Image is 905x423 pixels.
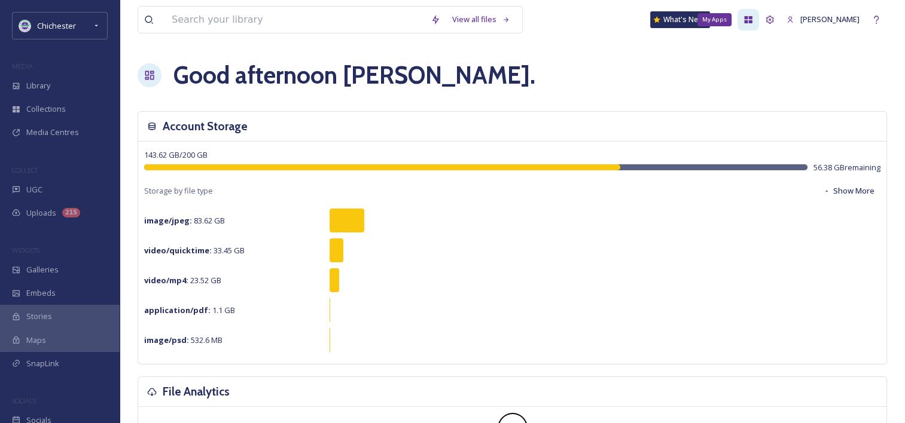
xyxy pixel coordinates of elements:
img: Logo_of_Chichester_District_Council.png [19,20,31,32]
div: 215 [62,208,80,217]
span: Storage by file type [144,185,213,197]
span: Chichester [37,20,76,31]
strong: video/quicktime : [144,245,212,256]
span: WIDGETS [12,246,39,255]
span: Library [26,80,50,91]
span: 33.45 GB [144,245,245,256]
a: [PERSON_NAME] [781,8,866,31]
a: What's New [650,11,710,28]
h3: Account Storage [163,118,248,135]
h3: File Analytics [163,383,230,400]
span: [PERSON_NAME] [800,14,860,24]
span: 83.62 GB [144,215,225,226]
a: View all files [446,8,516,31]
strong: image/psd : [144,335,189,345]
span: 143.62 GB / 200 GB [144,149,208,160]
span: 23.52 GB [144,275,221,286]
span: Media Centres [26,127,79,138]
span: Stories [26,311,52,322]
span: Uploads [26,207,56,219]
button: Show More [817,179,880,203]
span: 1.1 GB [144,305,235,315]
span: Embeds [26,287,56,299]
span: Galleries [26,264,59,275]
a: My Apps [738,9,759,30]
span: Collections [26,103,66,115]
span: UGC [26,184,42,195]
h1: Good afternoon [PERSON_NAME] . [173,57,535,93]
span: Maps [26,335,46,346]
div: My Apps [697,13,732,26]
strong: image/jpeg : [144,215,192,226]
span: 56.38 GB remaining [813,162,880,173]
strong: application/pdf : [144,305,211,315]
span: SnapLink [26,358,59,369]
input: Search your library [166,7,425,33]
span: COLLECT [12,165,38,174]
span: MEDIA [12,62,33,70]
span: SOCIALS [12,396,36,405]
strong: video/mp4 : [144,275,188,286]
span: 532.6 MB [144,335,223,345]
